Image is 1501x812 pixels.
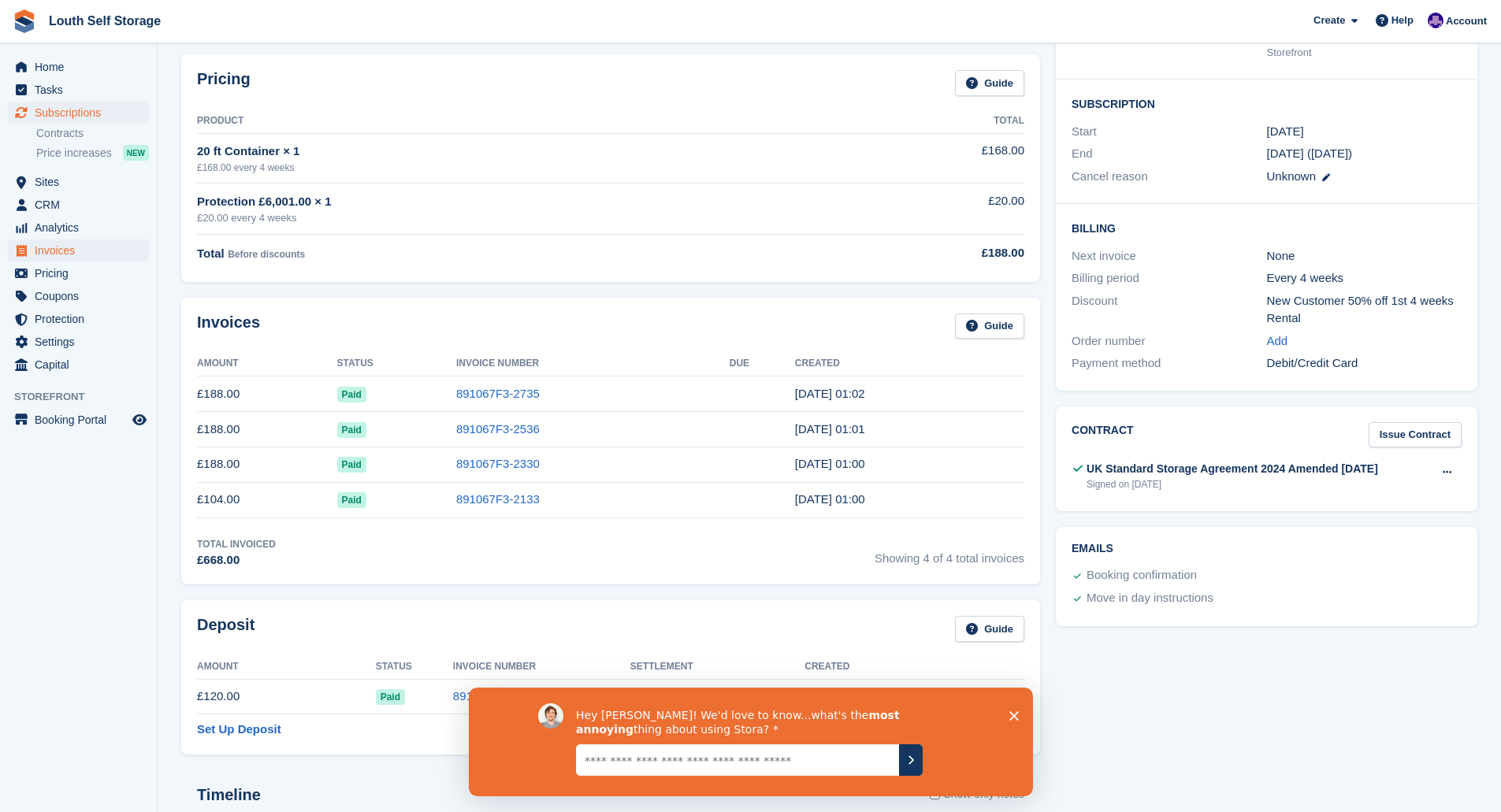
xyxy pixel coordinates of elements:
span: Unknown [1267,169,1317,183]
div: Start [1072,123,1266,141]
a: menu [8,285,149,307]
td: Refunded in full [630,679,804,714]
time: 2025-06-06 00:00:13 UTC [795,457,865,470]
span: Help [1391,13,1414,28]
a: menu [8,56,149,78]
th: Amount [197,654,376,680]
a: Louth Self Storage [43,8,167,34]
h2: Contract [1072,422,1134,448]
a: Preview store [130,410,149,429]
h2: Invoices [197,313,260,339]
div: £188.00 [825,244,1024,262]
span: Tasks [35,79,129,101]
th: Invoice Number [456,351,730,376]
th: Created [795,351,1024,376]
a: menu [8,102,149,124]
td: £188.00 [197,412,337,447]
a: menu [8,354,149,376]
span: Showing 4 of 4 total invoices [875,537,1024,569]
span: Subscriptions [35,102,129,124]
div: £168.00 every 4 weeks [197,161,825,175]
img: stora-icon-8386f47178a22dfd0bd8f6a31ec36ba5ce8667c1dd55bd0f319d3a0aa187defe.svg [13,9,36,33]
div: Protection £6,001.00 × 1 [197,193,825,211]
time: 2025-05-09 00:00:00 UTC [1267,123,1304,141]
iframe: Survey by David from Stora [469,688,1033,796]
th: Invoice Number [453,654,630,680]
div: Booking confirmation [1087,566,1197,585]
a: menu [8,331,149,353]
th: Product [197,109,825,134]
span: Analytics [35,217,129,239]
div: Next invoice [1072,247,1266,265]
div: £668.00 [197,551,276,569]
span: Paid [337,457,366,473]
a: menu [8,308,149,330]
h2: Timeline [197,786,261,804]
div: 20 ft Container × 1 [197,143,825,161]
h2: Deposit [197,616,255,642]
div: Every 4 weeks [1267,269,1462,287]
td: £168.00 [825,133,1024,183]
span: Invoices [35,239,129,261]
td: £104.00 [197,482,337,517]
img: Matthew Frith [1428,13,1443,28]
a: 891067F3-2536 [456,422,540,436]
th: Amount [197,351,337,376]
span: Settings [35,331,129,353]
h2: Emails [1072,543,1462,555]
span: Coupons [35,285,129,307]
a: menu [8,262,149,284]
div: Signed on [DATE] [1087,477,1378,491]
div: £20.00 every 4 weeks [197,210,825,226]
div: Booked [1072,28,1266,61]
div: Discount [1072,292,1266,328]
span: Booking Portal [35,409,129,431]
span: Account [1446,13,1487,29]
a: menu [8,171,149,193]
div: Billing period [1072,269,1266,287]
div: Payment method [1072,354,1266,373]
th: Status [376,654,453,680]
a: menu [8,239,149,261]
th: Status [337,351,456,376]
time: 2025-05-09 00:00:36 UTC [795,492,865,506]
h2: Pricing [197,70,251,96]
td: £20.00 [825,184,1024,235]
span: CRM [35,194,129,216]
span: Storefront [14,389,157,405]
span: Capital [35,354,129,376]
div: Total Invoiced [197,537,276,551]
div: Debit/Credit Card [1267,354,1462,373]
div: Storefront [1267,45,1462,61]
div: UK Standard Storage Agreement 2024 Amended [DATE] [1087,461,1378,477]
a: Issue Contract [1369,422,1462,448]
a: Guide [955,616,1024,642]
a: menu [8,194,149,216]
time: 2025-07-04 00:01:07 UTC [795,422,865,436]
span: Total [197,247,225,260]
span: Protection [35,308,129,330]
div: Order number [1072,332,1266,350]
div: Move in day instructions [1087,589,1213,608]
div: New Customer 50% off 1st 4 weeks Rental [1267,292,1462,328]
a: Guide [955,70,1024,96]
a: Add [1267,332,1288,350]
td: £120.00 [197,679,376,714]
span: Price increases [36,146,112,161]
div: NEW [123,145,149,161]
span: Paid [337,387,366,402]
a: Guide [955,313,1024,339]
span: Before discounts [228,249,305,260]
div: End [1072,145,1266,163]
h2: Billing [1072,220,1462,235]
a: 891067F3-2735 [456,387,540,400]
a: 891067F3-2330 [456,457,540,470]
span: Sites [35,171,129,193]
span: Create [1313,13,1345,28]
div: Cancel reason [1072,168,1266,186]
th: Settlement [630,654,804,680]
